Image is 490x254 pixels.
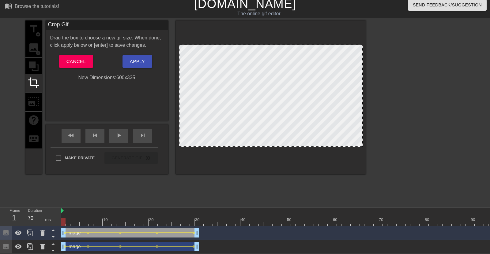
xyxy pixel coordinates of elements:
[59,55,93,68] button: Cancel
[9,212,19,223] div: 1
[413,1,482,9] span: Send Feedback/Suggestion
[28,77,40,89] span: crop
[130,57,145,65] span: Apply
[471,217,476,223] div: 90
[87,245,89,248] span: lens
[65,155,95,161] span: Make Private
[45,217,51,223] div: ms
[192,245,195,248] span: lens
[67,132,75,139] span: fast_rewind
[241,217,247,223] div: 40
[64,231,66,234] span: lens
[103,217,109,223] div: 10
[46,74,168,81] div: New Dimensions: 600 x 335
[87,231,89,234] span: lens
[46,20,168,30] div: Crop Gif
[156,231,158,234] span: lens
[60,230,66,236] span: drag_handle
[5,208,23,226] div: Frame
[119,231,122,234] span: lens
[46,34,168,49] div: Drag the box to choose a new gif size. When done, click apply below or [enter] to save changes.
[123,55,152,68] button: Apply
[139,132,146,139] span: skip_next
[115,132,123,139] span: play_arrow
[333,217,338,223] div: 60
[379,217,384,223] div: 70
[28,209,42,213] label: Duration
[425,217,430,223] div: 80
[192,231,195,234] span: lens
[156,245,158,248] span: lens
[119,245,122,248] span: lens
[15,4,59,9] div: Browse the tutorials!
[194,244,200,250] span: drag_handle
[149,217,155,223] div: 20
[66,57,86,65] span: Cancel
[5,2,12,9] span: menu_book
[287,217,292,223] div: 50
[194,230,200,236] span: drag_handle
[60,244,66,250] span: drag_handle
[91,132,99,139] span: skip_previous
[195,217,201,223] div: 30
[5,2,59,12] a: Browse the tutorials!
[64,245,66,248] span: lens
[166,10,351,17] div: The online gif editor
